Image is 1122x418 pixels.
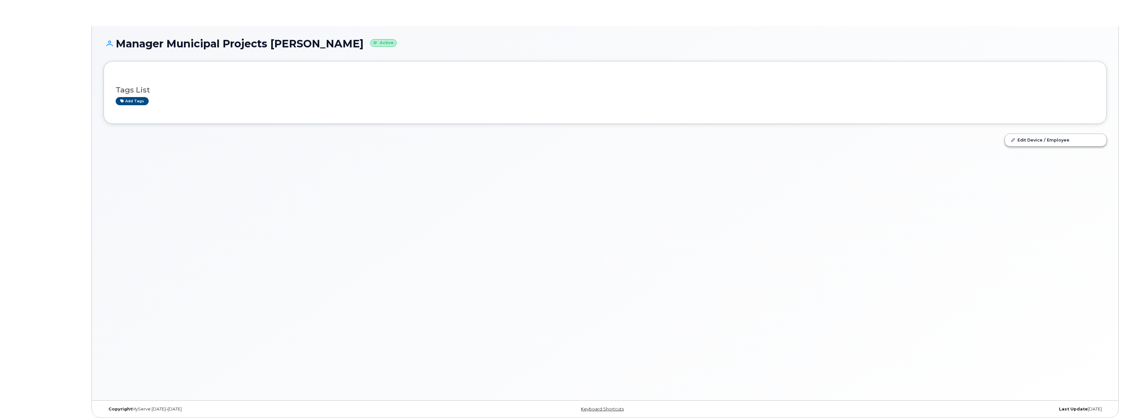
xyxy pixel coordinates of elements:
a: Keyboard Shortcuts [581,407,624,411]
strong: Copyright [108,407,132,411]
small: Active [370,39,397,47]
h3: Tags List [116,86,1095,94]
h1: Manager Municipal Projects [PERSON_NAME] [104,38,1107,49]
a: Edit Device / Employee [1005,134,1106,146]
div: [DATE] [772,407,1107,412]
a: Add tags [116,97,149,105]
div: MyServe [DATE]–[DATE] [104,407,438,412]
strong: Last Update [1059,407,1088,411]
